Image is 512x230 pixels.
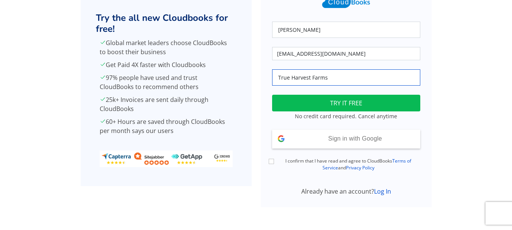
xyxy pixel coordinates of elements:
input: Your Email [272,47,420,60]
h2: Try the all new Cloudbooks for free! [96,13,236,34]
input: Company Name [272,69,420,86]
p: Get Paid 4X faster with Cloudbooks [100,60,233,69]
p: 60+ Hours are saved through CloudBooks per month says our users [100,117,233,135]
a: Privacy Policy [346,164,374,171]
button: TRY IT FREE [272,95,420,111]
p: 25k+ Invoices are sent daily through CloudBooks [100,95,233,113]
small: No credit card required. Cancel anytime [295,113,397,120]
div: Already have an account? [268,187,425,196]
span: Sign in with Google [328,135,382,142]
label: I confirm that I have read and agree to CloudBooks and [277,158,420,171]
input: Your Name [272,22,420,38]
p: 97% people have used and trust CloudBooks to recommend others [100,73,233,91]
p: Global market leaders choose CloudBooks to boost their business [100,38,233,56]
a: Terms of Service [323,158,412,171]
img: ratings_banner.png [100,150,233,167]
a: Log In [374,187,391,196]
